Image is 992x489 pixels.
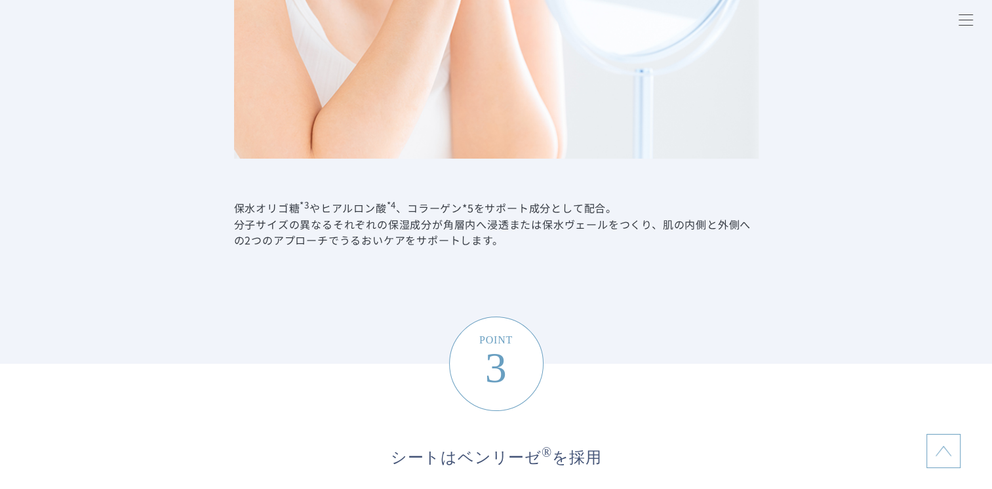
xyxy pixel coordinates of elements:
span: 3 [479,349,513,387]
p: POINT [479,333,513,387]
span: シートはベンリーゼ を採用 [260,435,732,469]
img: topに戻る [936,443,951,459]
dd: 保水オリゴ糖 やヒアルロン酸 、コラーゲン*5をサポート成分として配合。 分子サイズの異なるそれぞれの保湿成分が角層内へ浸透または保水ヴェールをつくり、肌の内側と外側への2つのアプローチでうるお... [234,198,759,247]
sup: ® [542,445,552,460]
